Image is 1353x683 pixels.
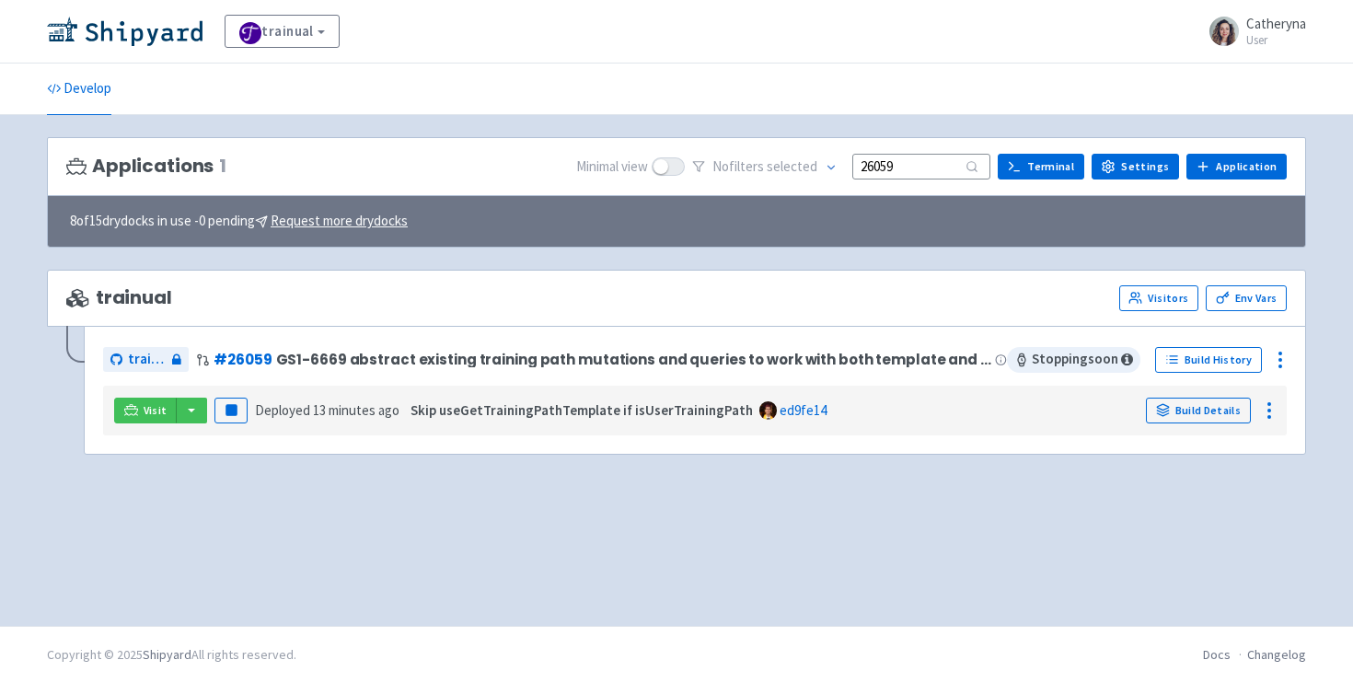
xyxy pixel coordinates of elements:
a: Docs [1203,646,1231,663]
a: ed9fe14 [780,401,827,419]
span: GS1-6669 abstract existing training path mutations and queries to work with both template and use... [276,352,992,367]
span: Minimal view [576,156,648,178]
a: Visit [114,398,177,423]
u: Request more drydocks [271,212,408,229]
a: Env Vars [1206,285,1287,311]
a: trainual [225,15,340,48]
a: #26059 [214,350,272,369]
strong: Skip useGetTrainingPathTemplate if isUserTrainingPath [411,401,753,419]
button: Pause [214,398,248,423]
span: Stopping soon [1007,347,1140,373]
a: Build Details [1146,398,1251,423]
a: Changelog [1247,646,1306,663]
a: trainual [103,347,189,372]
a: Application [1186,154,1287,179]
small: User [1246,34,1306,46]
span: 8 of 15 drydocks in use - 0 pending [70,211,408,232]
input: Search... [852,154,990,179]
h3: Applications [66,156,226,177]
span: No filter s [712,156,817,178]
a: Visitors [1119,285,1198,311]
a: Shipyard [143,646,191,663]
time: 13 minutes ago [313,401,399,419]
span: Visit [144,403,168,418]
span: Catheryna [1246,15,1306,32]
span: trainual [128,349,167,370]
a: Catheryna User [1198,17,1306,46]
div: Copyright © 2025 All rights reserved. [47,645,296,665]
a: Build History [1155,347,1262,373]
span: trainual [66,287,172,308]
a: Develop [47,64,111,115]
img: Shipyard logo [47,17,202,46]
span: selected [767,157,817,175]
span: Deployed [255,401,399,419]
a: Settings [1092,154,1179,179]
a: Terminal [998,154,1084,179]
span: 1 [219,156,226,177]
